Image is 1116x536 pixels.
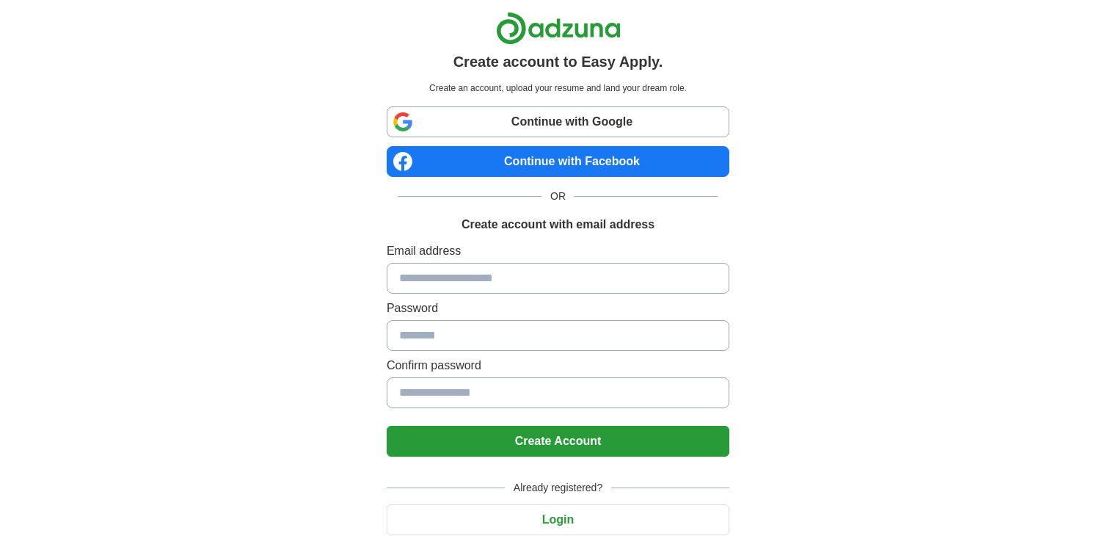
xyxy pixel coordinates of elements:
h1: Create account to Easy Apply. [453,51,663,73]
label: Password [387,300,729,317]
button: Login [387,504,729,535]
button: Create Account [387,426,729,457]
a: Login [387,513,729,526]
span: OR [541,189,575,204]
a: Continue with Facebook [387,146,729,177]
img: Adzuna logo [496,12,621,45]
a: Continue with Google [387,106,729,137]
span: Already registered? [505,480,611,496]
label: Confirm password [387,357,729,374]
p: Create an account, upload your resume and land your dream role. [390,82,726,95]
h1: Create account with email address [462,216,654,233]
label: Email address [387,242,729,260]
